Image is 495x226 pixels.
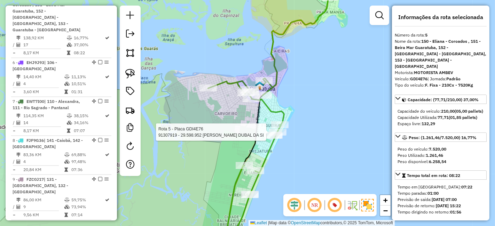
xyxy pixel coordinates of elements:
a: Criar modelo [123,121,137,136]
strong: 5 [425,32,427,38]
img: Exibir/Ocultar setores [361,199,374,211]
a: Exportar sessão [123,27,137,42]
td: 07:36 [71,166,105,173]
img: GUARATUBA [255,81,264,90]
div: Atividade não roteirizada - O CONVES CONVENIENCI [241,191,259,198]
td: = [13,88,16,95]
span: Ocultar NR [306,197,323,213]
td: / [13,80,16,87]
strong: MOTORISTA AMBEV [414,70,453,75]
td: 9,56 KM [23,211,64,218]
a: Vincular Rótulos [123,84,137,100]
i: Total de Atividades [16,205,21,209]
span: FJF9G36 [26,138,44,143]
strong: Padrão [446,76,461,81]
div: Peso Utilizado: [398,152,484,159]
strong: 6.258,54 [429,159,446,164]
span: Capacidade: (77,71/210,00) 37,00% [408,97,479,102]
td: 07:14 [71,211,105,218]
a: Leaflet [250,220,267,225]
h4: Informações da rota selecionada [395,14,487,21]
td: 16,77% [73,34,105,41]
span: | 110 - Alexandra, 111 - Rio Sagrado - Pantanal [13,99,80,110]
i: % de utilização da cubagem [64,82,70,86]
em: Opções [104,60,109,64]
td: 37,00% [73,41,105,48]
em: Finalizar rota [98,138,102,142]
i: Tempo total em rota [67,129,70,133]
span: EHJ9J93 [26,60,44,65]
td: 17 [23,41,66,48]
div: Map data © contributors,© 2025 TomTom, Microsoft [249,220,395,226]
div: Tempo total em rota: 08:22 [395,181,487,218]
i: Total de Atividades [16,160,21,164]
strong: 77,71 [438,115,449,120]
img: Fluxo de ruas [347,200,358,211]
i: % de utilização do peso [64,198,70,202]
div: Número da rota: [395,32,487,38]
i: % de utilização do peso [64,153,70,157]
i: % de utilização da cubagem [64,160,70,164]
i: % de utilização da cubagem [67,43,72,47]
span: Tempo total em rota: 08:22 [407,173,460,178]
td: 97,48% [71,158,105,165]
span: | 106 - [GEOGRAPHIC_DATA] [13,60,57,71]
span: EWT7I00 [26,99,44,104]
strong: (05,00 pallets) [455,108,483,114]
a: Zoom in [380,195,391,205]
span: 8 - [13,138,83,149]
div: Tempo em [GEOGRAPHIC_DATA]: [398,184,484,190]
i: Rota otimizada [105,114,110,118]
em: Opções [104,99,109,103]
i: % de utilização da cubagem [67,121,72,125]
a: Zoom out [380,205,391,216]
td: = [13,166,16,173]
i: Distância Total [16,153,21,157]
i: Distância Total [16,114,21,118]
div: Previsão de retorno: [398,203,484,209]
td: = [13,211,16,218]
div: Capacidade: (77,71/210,00) 37,00% [395,105,487,130]
td: / [13,41,16,48]
a: Reroteirizar Sessão [123,139,137,155]
a: OpenStreetMap [291,220,321,225]
td: = [13,49,16,56]
div: Peso disponível: [398,159,484,165]
td: = [13,127,16,134]
strong: 07:22 [461,184,472,189]
a: Exibir filtros [372,8,386,22]
td: 8,17 KM [23,127,66,134]
i: Tempo total em rota [67,51,70,55]
td: 83,36 KM [23,151,64,158]
a: Criar rota [123,103,138,118]
div: Tipo do veículo: [395,82,487,88]
td: 73,94% [71,203,105,210]
td: 10,51% [71,80,105,87]
span: Ocultar deslocamento [286,197,303,213]
i: Total de Atividades [16,82,21,86]
td: / [13,158,16,165]
div: Tempo dirigindo no retorno: [398,209,484,215]
span: FZC0J17 [26,177,44,182]
i: Rota otimizada [105,36,110,40]
td: 34,16% [73,119,105,126]
td: 14,40 KM [23,73,64,80]
em: Alterar sequência das rotas [92,138,96,142]
div: Tempo paradas: [398,190,484,196]
em: Alterar sequência das rotas [92,60,96,64]
td: / [13,119,16,126]
em: Alterar sequência das rotas [92,99,96,103]
span: 7 - [13,99,80,110]
i: Rota otimizada [105,153,110,157]
strong: (01,85 pallets) [449,115,477,120]
i: Distância Total [16,198,21,202]
span: Exibir número da rota [327,197,343,213]
span: Peso: (1.261,46/7.520,00) 16,77% [409,135,477,140]
i: Total de Atividades [16,121,21,125]
td: 69,88% [71,151,105,158]
div: Atividade não roteirizada - SUPERMERCADO D ORLA [265,132,283,139]
i: Total de Atividades [16,43,21,47]
strong: [DATE] 15:22 [436,203,461,208]
strong: 132,29 [422,121,435,126]
div: Espaço livre: [398,121,484,127]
